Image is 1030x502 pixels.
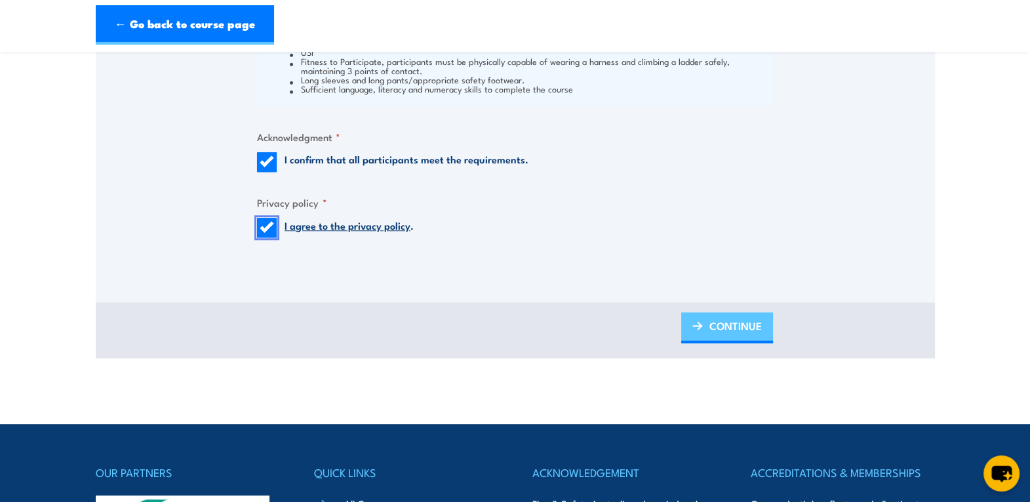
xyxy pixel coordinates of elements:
label: . [285,218,414,238]
span: CONTINUE [709,308,762,343]
h4: QUICK LINKS [314,463,498,482]
label: I confirm that all participants meet the requirements. [285,152,528,172]
legend: Privacy policy [257,195,327,210]
h4: ACKNOWLEDGEMENT [532,463,716,482]
a: ← Go back to course page [96,5,274,45]
li: Fitness to Participate, participants must be physically capable of wearing a harness and climbing... [290,56,770,75]
a: I agree to the privacy policy [285,218,410,232]
li: Sufficient language, literacy and numeracy skills to complete the course [290,84,770,93]
a: CONTINUE [681,312,773,343]
h4: OUR PARTNERS [96,463,279,482]
h4: ACCREDITATIONS & MEMBERSHIPS [751,463,934,482]
li: Long sleeves and long pants/appropriate safety footwear. [290,75,770,84]
button: chat-button [983,455,1020,492]
legend: Acknowledgment [257,129,340,144]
